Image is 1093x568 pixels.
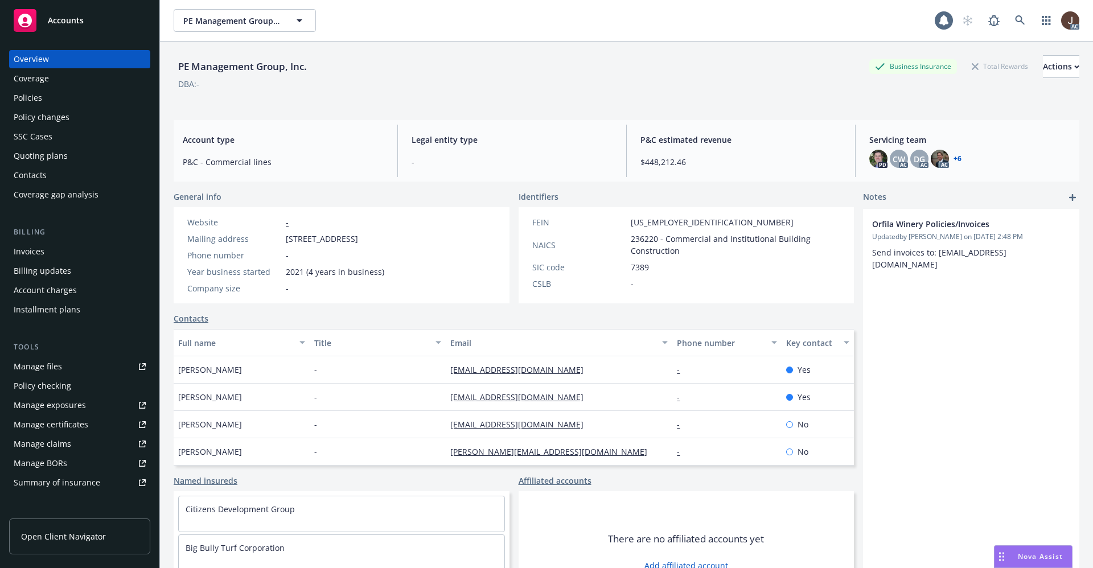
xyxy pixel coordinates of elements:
span: - [314,391,317,403]
span: - [314,418,317,430]
div: Policies [14,89,42,107]
span: Accounts [48,16,84,25]
div: Manage files [14,357,62,376]
div: Orfila Winery Policies/InvoicesUpdatedby [PERSON_NAME] on [DATE] 2:48 PMSend invoices to: [EMAIL_... [863,209,1079,279]
div: Company size [187,282,281,294]
div: Mailing address [187,233,281,245]
a: Search [1009,9,1032,32]
span: No [798,418,808,430]
a: Start snowing [956,9,979,32]
div: Account charges [14,281,77,299]
span: Nova Assist [1018,551,1063,561]
div: Coverage gap analysis [14,186,98,204]
div: Contacts [14,166,47,184]
div: Policy checking [14,377,71,395]
span: [PERSON_NAME] [178,391,242,403]
div: Total Rewards [966,59,1034,73]
a: - [677,419,689,430]
span: General info [174,191,221,203]
div: Invoices [14,242,44,261]
div: Manage claims [14,435,71,453]
a: +6 [954,155,961,162]
div: Coverage [14,69,49,88]
span: Orfila Winery Policies/Invoices [872,218,1041,230]
span: - [286,249,289,261]
div: Tools [9,341,150,353]
a: Report a Bug [983,9,1005,32]
span: 2021 (4 years in business) [286,266,384,278]
span: - [314,446,317,458]
a: Manage claims [9,435,150,453]
a: Billing updates [9,262,150,280]
button: Actions [1043,55,1079,78]
div: Full name [178,337,293,349]
a: SSC Cases [9,127,150,146]
a: Overview [9,50,150,68]
span: Notes [863,191,886,204]
div: Phone number [677,337,764,349]
span: [PERSON_NAME] [178,364,242,376]
div: Billing [9,227,150,238]
span: - [631,278,634,290]
div: Manage exposures [14,396,86,414]
a: - [677,392,689,402]
a: Switch app [1035,9,1058,32]
a: Summary of insurance [9,474,150,492]
span: P&C estimated revenue [640,134,841,146]
div: Website [187,216,281,228]
a: [EMAIL_ADDRESS][DOMAIN_NAME] [450,364,593,375]
div: DBA: - [178,78,199,90]
a: Big Bully Turf Corporation [186,542,285,553]
a: - [286,217,289,228]
span: Send invoices to: [EMAIL_ADDRESS][DOMAIN_NAME] [872,247,1006,270]
button: Full name [174,329,310,356]
a: Coverage [9,69,150,88]
button: Nova Assist [994,545,1073,568]
a: - [677,364,689,375]
div: Overview [14,50,49,68]
div: NAICS [532,239,626,251]
div: PE Management Group, Inc. [174,59,311,74]
a: Manage BORs [9,454,150,472]
span: [US_EMPLOYER_IDENTIFICATION_NUMBER] [631,216,794,228]
span: Yes [798,391,811,403]
span: There are no affiliated accounts yet [608,532,764,546]
span: Open Client Navigator [21,530,106,542]
div: Summary of insurance [14,474,100,492]
span: Manage exposures [9,396,150,414]
span: PE Management Group, Inc. [183,15,282,27]
div: Actions [1043,56,1079,77]
a: [EMAIL_ADDRESS][DOMAIN_NAME] [450,392,593,402]
div: Phone number [187,249,281,261]
div: CSLB [532,278,626,290]
div: Title [314,337,429,349]
a: Manage certificates [9,415,150,434]
button: Title [310,329,446,356]
span: - [412,156,613,168]
span: Account type [183,134,384,146]
button: PE Management Group, Inc. [174,9,316,32]
div: Drag to move [995,546,1009,567]
div: Billing updates [14,262,71,280]
span: CW [893,153,905,165]
div: Year business started [187,266,281,278]
span: [STREET_ADDRESS] [286,233,358,245]
div: Manage BORs [14,454,67,472]
span: - [286,282,289,294]
a: Coverage gap analysis [9,186,150,204]
a: Policies [9,89,150,107]
div: Policy changes [14,108,69,126]
a: Policy checking [9,377,150,395]
div: Quoting plans [14,147,68,165]
div: Installment plans [14,301,80,319]
img: photo [869,150,887,168]
a: Quoting plans [9,147,150,165]
a: add [1066,191,1079,204]
a: [PERSON_NAME][EMAIL_ADDRESS][DOMAIN_NAME] [450,446,656,457]
img: photo [1061,11,1079,30]
div: Business Insurance [869,59,957,73]
img: photo [931,150,949,168]
span: [PERSON_NAME] [178,446,242,458]
a: Invoices [9,242,150,261]
div: FEIN [532,216,626,228]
